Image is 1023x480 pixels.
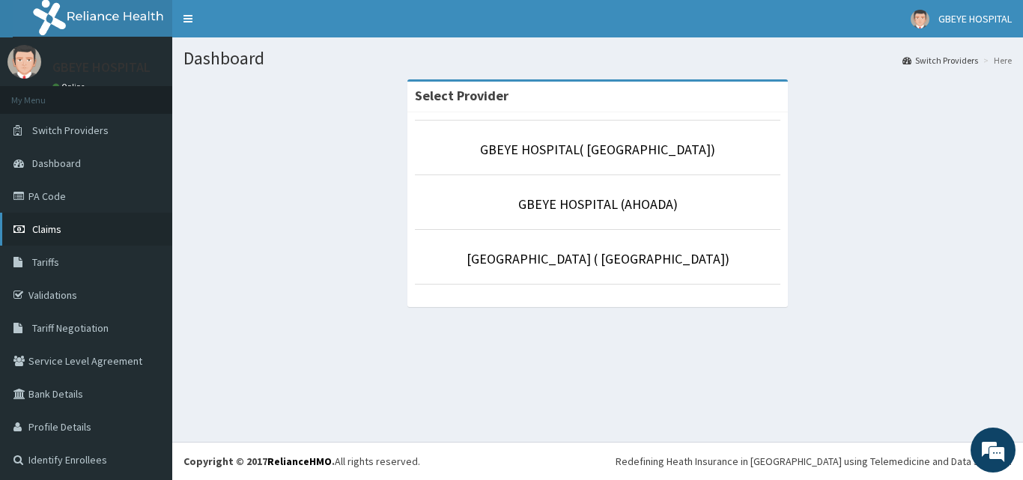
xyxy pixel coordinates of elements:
a: GBEYE HOSPITAL( [GEOGRAPHIC_DATA]) [480,141,715,158]
span: Tariffs [32,255,59,269]
img: User Image [7,45,41,79]
footer: All rights reserved. [172,442,1023,480]
span: GBEYE HOSPITAL [938,12,1012,25]
div: Chat with us now [78,84,252,103]
span: We're online! [87,145,207,296]
span: Dashboard [32,157,81,170]
li: Here [980,54,1012,67]
div: Minimize live chat window [246,7,282,43]
img: d_794563401_company_1708531726252_794563401 [28,75,61,112]
strong: Select Provider [415,87,509,104]
a: RelianceHMO [267,455,332,468]
a: GBEYE HOSPITAL (AHOADA) [518,195,678,213]
span: Tariff Negotiation [32,321,109,335]
strong: Copyright © 2017 . [183,455,335,468]
a: Switch Providers [902,54,978,67]
p: GBEYE HOSPITAL [52,61,151,74]
h1: Dashboard [183,49,1012,68]
span: Claims [32,222,61,236]
textarea: Type your message and hit 'Enter' [7,320,285,373]
img: User Image [911,10,929,28]
a: [GEOGRAPHIC_DATA] ( [GEOGRAPHIC_DATA]) [467,250,729,267]
div: Redefining Heath Insurance in [GEOGRAPHIC_DATA] using Telemedicine and Data Science! [616,454,1012,469]
span: Switch Providers [32,124,109,137]
a: Online [52,82,88,92]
